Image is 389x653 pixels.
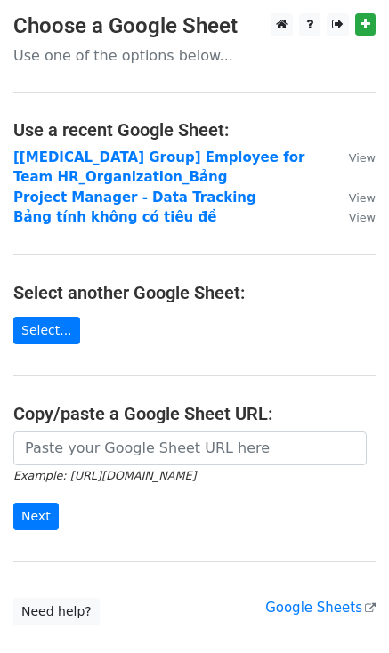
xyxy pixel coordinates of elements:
[331,189,376,206] a: View
[331,209,376,225] a: View
[13,209,216,225] a: Bảng tính không có tiêu đề
[13,282,376,303] h4: Select another Google Sheet:
[13,469,196,482] small: Example: [URL][DOMAIN_NAME]
[331,149,376,165] a: View
[13,403,376,424] h4: Copy/paste a Google Sheet URL:
[13,317,80,344] a: Select...
[13,431,367,465] input: Paste your Google Sheet URL here
[349,151,376,165] small: View
[349,211,376,224] small: View
[265,600,376,616] a: Google Sheets
[13,119,376,141] h4: Use a recent Google Sheet:
[13,189,256,206] a: Project Manager - Data Tracking
[13,598,100,625] a: Need help?
[13,46,376,65] p: Use one of the options below...
[13,13,376,39] h3: Choose a Google Sheet
[349,191,376,205] small: View
[13,503,59,530] input: Next
[13,149,304,186] a: [[MEDICAL_DATA] Group] Employee for Team HR_Organization_Bảng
